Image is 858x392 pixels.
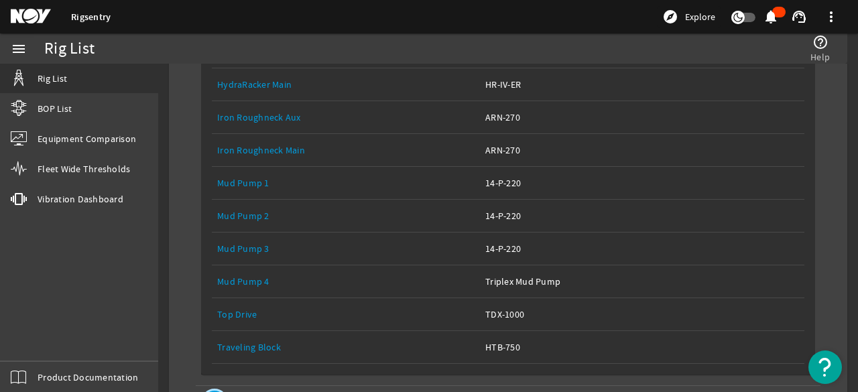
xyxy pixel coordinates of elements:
div: HTB-750 [485,340,799,354]
span: Help [810,50,830,64]
span: Equipment Comparison [38,132,136,145]
div: Triplex Mud Pump [485,275,799,288]
button: Explore [657,6,721,27]
a: Iron Roughneck Main [217,144,305,156]
mat-icon: support_agent [791,9,807,25]
a: ARN-270 [485,101,799,133]
span: Rig List [38,72,67,85]
span: Explore [685,10,715,23]
a: Iron Roughneck Aux [217,101,475,133]
div: HR-IV-ER [485,78,799,91]
a: Mud Pump 1 [217,177,269,189]
a: Traveling Block [217,341,281,353]
a: 14-P-220 [485,200,799,232]
div: Rig List [44,42,95,56]
span: Product Documentation [38,371,138,384]
mat-icon: explore [662,9,678,25]
a: Mud Pump 4 [217,275,269,287]
div: ARN-270 [485,143,799,157]
a: Top Drive [217,308,257,320]
a: Triplex Mud Pump [485,265,799,298]
a: Mud Pump 2 [217,210,269,222]
a: Mud Pump 3 [217,233,475,265]
span: BOP List [38,102,72,115]
div: TDX-1000 [485,308,799,321]
div: ARN-270 [485,111,799,124]
span: Vibration Dashboard [38,192,123,206]
a: Rigsentry [71,11,111,23]
mat-icon: vibration [11,191,27,207]
div: 14-P-220 [485,242,799,255]
a: Traveling Block [217,331,475,363]
a: Mud Pump 4 [217,265,475,298]
mat-icon: help_outline [812,34,829,50]
a: Iron Roughneck Aux [217,111,301,123]
button: more_vert [815,1,847,33]
a: 14-P-220 [485,233,799,265]
a: Mud Pump 2 [217,200,475,232]
mat-icon: notifications [763,9,779,25]
a: HydraRacker Main [217,78,292,90]
button: Open Resource Center [808,350,842,384]
div: 14-P-220 [485,209,799,222]
a: HR-IV-ER [485,68,799,101]
a: Top Drive [217,298,475,330]
a: HydraRacker Main [217,68,475,101]
a: TDX-1000 [485,298,799,330]
span: Fleet Wide Thresholds [38,162,130,176]
a: Mud Pump 1 [217,167,475,199]
div: 14-P-220 [485,176,799,190]
a: HTB-750 [485,331,799,363]
a: Iron Roughneck Main [217,134,475,166]
a: 14-P-220 [485,167,799,199]
a: Mud Pump 3 [217,243,269,255]
mat-icon: menu [11,41,27,57]
a: ARN-270 [485,134,799,166]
